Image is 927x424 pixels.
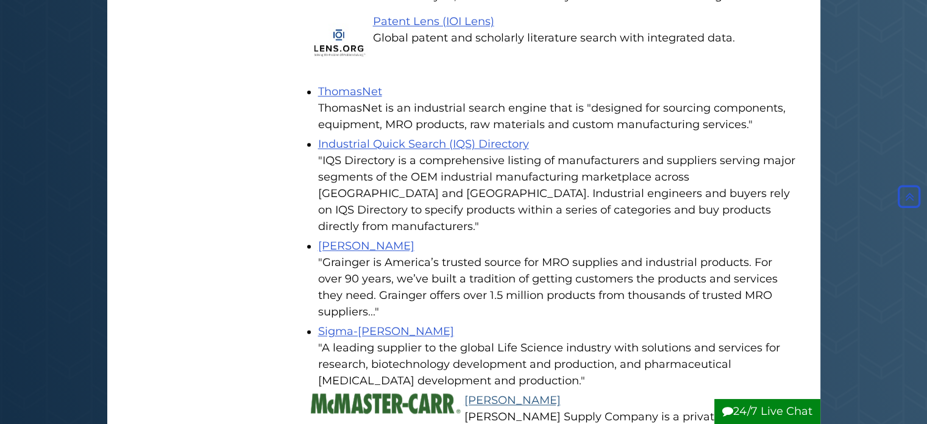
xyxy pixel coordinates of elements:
div: "Grainger is America’s trusted source for MRO supplies and industrial products. For over 90 years... [318,254,795,320]
a: Industrial Quick Search (IQS) Directory [318,137,529,151]
div: "A leading supplier to the global Life Science industry with solutions and services for research,... [318,340,795,389]
a: Patent Lens (IOI Lens) [373,15,494,28]
a: [PERSON_NAME] [318,239,414,253]
button: 24/7 Live Chat [714,399,820,424]
a: ThomasNet [318,85,382,98]
a: [PERSON_NAME] [464,393,561,407]
a: Sigma-[PERSON_NAME] [318,325,454,338]
div: Global patent and scholarly literature search with integrated data. [318,30,795,46]
div: "IQS Directory is a comprehensive listing of manufacturers and suppliers serving major segments o... [318,153,795,235]
a: Back to Top [895,190,924,203]
div: ThomasNet is an industrial search engine that is "designed for sourcing components, equipment, MR... [318,100,795,133]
